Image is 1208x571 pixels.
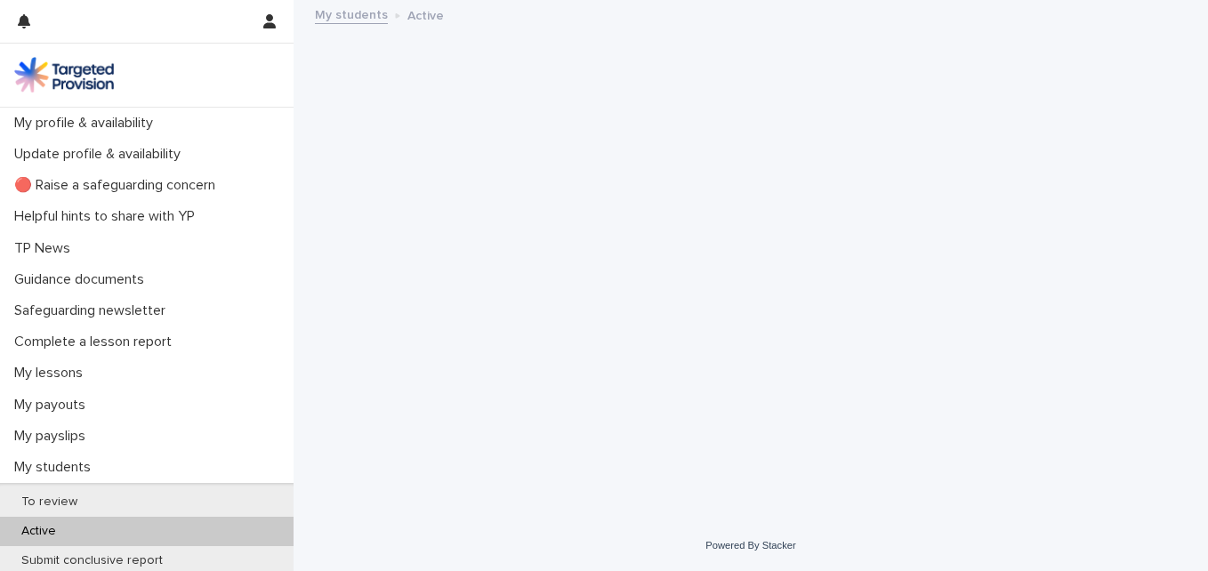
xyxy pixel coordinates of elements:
[7,208,209,225] p: Helpful hints to share with YP
[7,302,180,319] p: Safeguarding newsletter
[7,524,70,539] p: Active
[7,397,100,414] p: My payouts
[705,540,795,551] a: Powered By Stacker
[7,428,100,445] p: My payslips
[315,4,388,24] a: My students
[7,365,97,382] p: My lessons
[407,4,444,24] p: Active
[7,177,230,194] p: 🔴 Raise a safeguarding concern
[7,334,186,350] p: Complete a lesson report
[7,459,105,476] p: My students
[14,57,114,92] img: M5nRWzHhSzIhMunXDL62
[7,115,167,132] p: My profile & availability
[7,495,92,510] p: To review
[7,553,177,568] p: Submit conclusive report
[7,146,195,163] p: Update profile & availability
[7,240,85,257] p: TP News
[7,271,158,288] p: Guidance documents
